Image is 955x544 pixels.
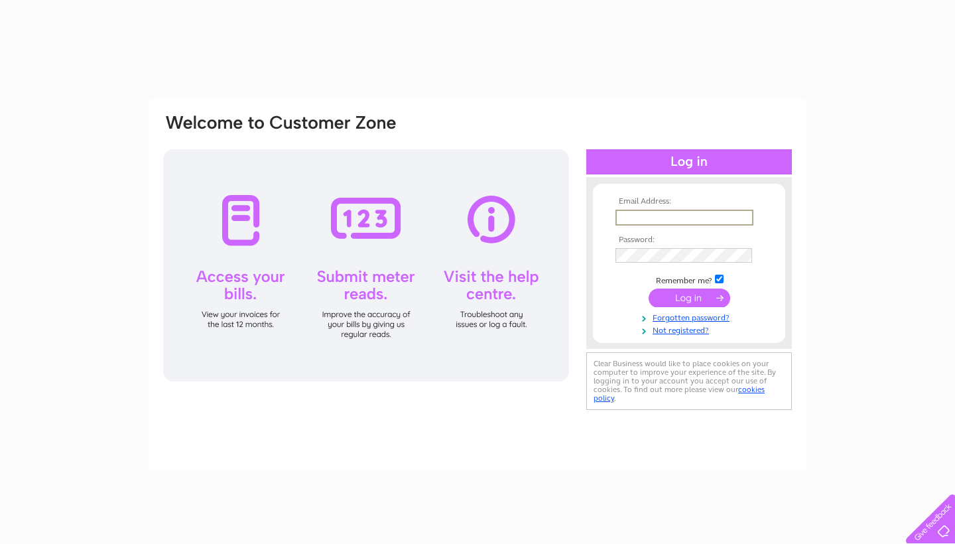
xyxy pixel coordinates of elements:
[612,273,766,286] td: Remember me?
[612,197,766,206] th: Email Address:
[615,323,766,336] a: Not registered?
[615,310,766,323] a: Forgotten password?
[586,352,792,410] div: Clear Business would like to place cookies on your computer to improve your experience of the sit...
[649,289,730,307] input: Submit
[612,236,766,245] th: Password:
[594,385,765,403] a: cookies policy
